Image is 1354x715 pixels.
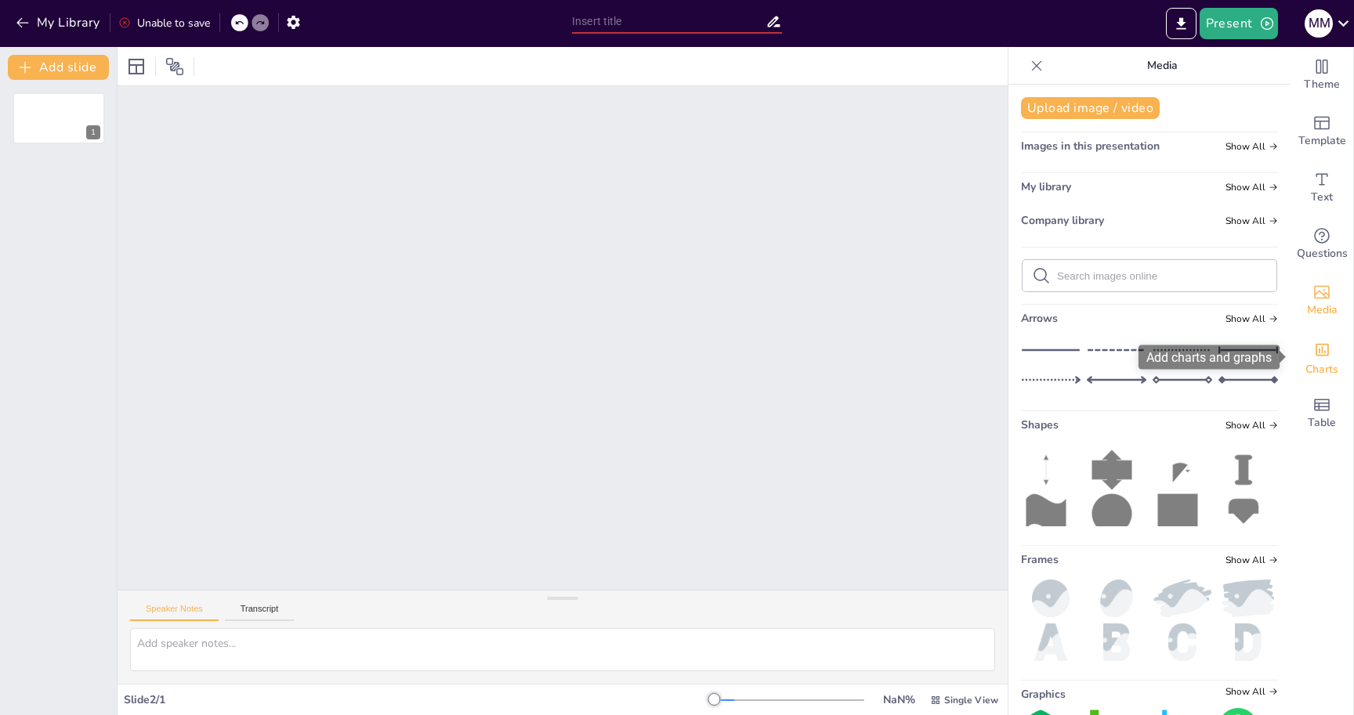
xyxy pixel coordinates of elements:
div: Add charts and graphs [1139,345,1280,370]
div: Add images, graphics, shapes or video [1291,273,1353,329]
span: Show all [1225,554,1278,565]
img: c.png [1153,623,1212,661]
p: Media [1049,47,1275,85]
span: Frames [1021,552,1059,567]
span: Arrows [1021,311,1058,326]
img: paint.png [1218,580,1278,617]
span: My library [1021,179,1071,194]
span: Template [1298,132,1346,150]
span: Show all [1225,141,1278,152]
span: Graphics [1021,687,1066,702]
div: Change the overall theme [1291,47,1353,103]
input: Search images online [1057,270,1267,282]
span: Questions [1297,245,1348,262]
img: b.png [1087,623,1146,661]
div: Add ready made slides [1291,103,1353,160]
button: Upload image / video [1021,97,1160,119]
div: Add charts and graphs [1291,329,1353,385]
span: Charts [1305,361,1338,378]
span: Show all [1225,182,1278,193]
div: Get real-time input from your audience [1291,216,1353,273]
span: Show all [1225,313,1278,324]
span: Theme [1304,76,1340,93]
span: Text [1311,189,1333,206]
img: oval.png [1087,580,1146,617]
img: ball.png [1021,580,1081,617]
span: Show all [1225,686,1278,697]
img: a.png [1021,623,1081,661]
img: paint2.png [1153,580,1212,617]
span: Company library [1021,213,1104,228]
img: d.png [1218,623,1278,661]
span: Show all [1225,215,1278,226]
div: Add text boxes [1291,160,1353,216]
span: Table [1308,414,1336,432]
span: Shapes [1021,417,1059,432]
div: Add a table [1291,385,1353,442]
span: Show all [1225,420,1278,431]
span: Media [1307,302,1338,319]
span: Images in this presentation [1021,139,1160,153]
